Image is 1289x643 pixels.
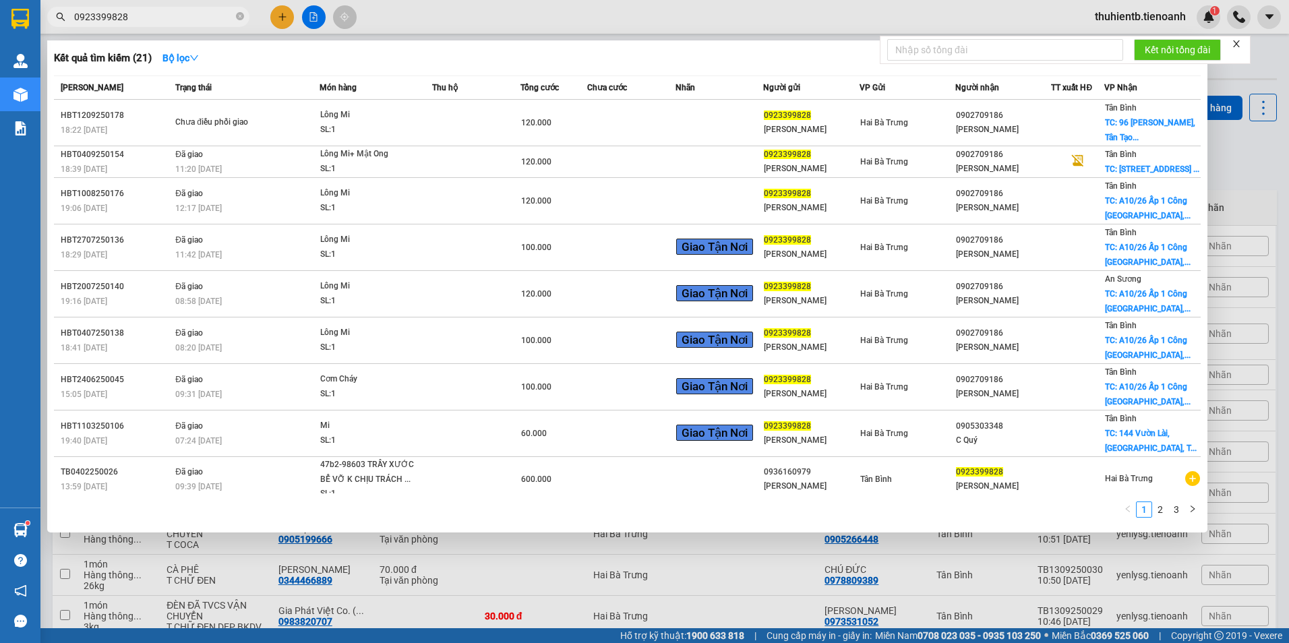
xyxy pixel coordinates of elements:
[956,387,1050,401] div: [PERSON_NAME]
[956,479,1050,493] div: [PERSON_NAME]
[74,9,233,24] input: Tìm tên, số ĐT hoặc mã đơn
[956,373,1050,387] div: 0902709186
[1124,505,1132,513] span: left
[764,189,811,198] span: 0923399828
[860,382,908,392] span: Hai Bà Trưng
[54,51,152,65] h3: Kết quả tìm kiếm ( 21 )
[956,109,1050,123] div: 0902709186
[764,282,811,291] span: 0923399828
[320,487,421,501] div: SL: 1
[320,147,421,162] div: Lông Mi+ Mật Ong
[764,201,858,215] div: [PERSON_NAME]
[175,83,212,92] span: Trạng thái
[521,336,551,345] span: 100.000
[521,243,551,252] span: 100.000
[61,465,171,479] div: TB0402250026
[320,83,357,92] span: Món hàng
[764,465,858,479] div: 0936160979
[1137,502,1151,517] a: 1
[175,328,203,338] span: Đã giao
[175,343,222,353] span: 08:20 [DATE]
[61,390,107,399] span: 15:05 [DATE]
[1105,474,1153,483] span: Hai Bà Trưng
[956,433,1050,448] div: C Quý
[1152,501,1168,518] li: 2
[764,247,858,262] div: [PERSON_NAME]
[320,123,421,137] div: SL: 1
[320,419,421,433] div: Mi
[764,387,858,401] div: [PERSON_NAME]
[61,326,171,340] div: HBT0407250138
[1051,83,1092,92] span: TT xuất HĐ
[764,111,811,120] span: 0923399828
[764,375,811,384] span: 0923399828
[587,83,627,92] span: Chưa cước
[764,235,811,245] span: 0923399828
[175,282,203,291] span: Đã giao
[320,387,421,402] div: SL: 1
[1105,181,1137,191] span: Tân Bình
[1120,501,1136,518] li: Previous Page
[764,340,858,355] div: [PERSON_NAME]
[175,115,276,130] div: Chưa điều phối giao
[1153,502,1168,517] a: 2
[14,554,27,567] span: question-circle
[14,615,27,627] span: message
[521,196,551,206] span: 120.000
[1105,196,1191,220] span: TC: A10/26 Ấp 1 Công [GEOGRAPHIC_DATA],...
[764,294,858,308] div: [PERSON_NAME]
[175,164,222,174] span: 11:20 [DATE]
[175,375,203,384] span: Đã giao
[1105,164,1199,174] span: TC: [STREET_ADDRESS] ...
[676,378,753,394] span: Giao Tận Nơi
[956,162,1050,176] div: [PERSON_NAME]
[763,83,800,92] span: Người gửi
[236,11,244,24] span: close-circle
[764,150,811,159] span: 0923399828
[61,250,107,259] span: 18:29 [DATE]
[1120,501,1136,518] button: left
[175,297,222,306] span: 08:58 [DATE]
[320,326,421,340] div: Lông Mi
[236,12,244,20] span: close-circle
[860,474,892,484] span: Tân Bình
[320,186,421,201] div: Lông Mi
[1134,39,1221,61] button: Kết nối tổng đài
[764,479,858,493] div: [PERSON_NAME]
[175,390,222,399] span: 09:31 [DATE]
[956,294,1050,308] div: [PERSON_NAME]
[61,297,107,306] span: 19:16 [DATE]
[860,243,908,252] span: Hai Bà Trưng
[860,429,908,438] span: Hai Bà Trưng
[764,328,811,338] span: 0923399828
[189,53,199,63] span: down
[1105,289,1191,313] span: TC: A10/26 Ấp 1 Công [GEOGRAPHIC_DATA],...
[61,204,107,213] span: 19:06 [DATE]
[521,118,551,127] span: 120.000
[13,121,28,135] img: solution-icon
[956,123,1050,137] div: [PERSON_NAME]
[320,108,421,123] div: Lông Mi
[11,9,29,29] img: logo-vxr
[1105,243,1191,267] span: TC: A10/26 Ấp 1 Công [GEOGRAPHIC_DATA],...
[1168,501,1185,518] li: 3
[61,164,107,174] span: 18:39 [DATE]
[1105,429,1197,453] span: TC: 144 Vườn Lài, [GEOGRAPHIC_DATA], T...
[61,343,107,353] span: 18:41 [DATE]
[320,233,421,247] div: Lông Mi
[61,233,171,247] div: HBT2707250136
[676,239,753,255] span: Giao Tận Nơi
[1185,471,1200,486] span: plus-circle
[956,187,1050,201] div: 0902709186
[1145,42,1210,57] span: Kết nối tổng đài
[764,433,858,448] div: [PERSON_NAME]
[175,235,203,245] span: Đã giao
[320,247,421,262] div: SL: 1
[175,204,222,213] span: 12:17 [DATE]
[676,83,695,92] span: Nhãn
[1169,502,1184,517] a: 3
[521,157,551,166] span: 120.000
[676,285,753,301] span: Giao Tận Nơi
[1189,505,1197,513] span: right
[162,53,199,63] strong: Bộ lọc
